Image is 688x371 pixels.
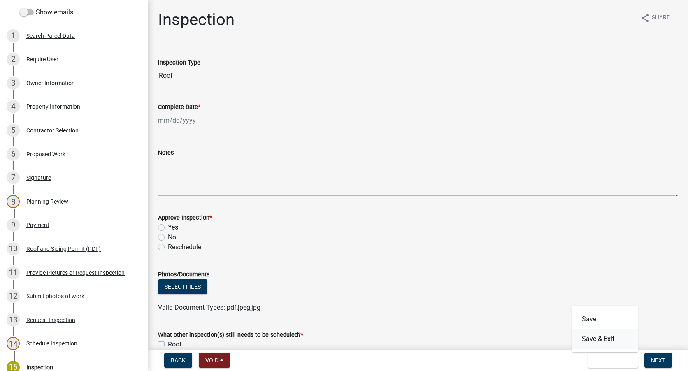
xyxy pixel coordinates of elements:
[26,80,75,86] div: Owner Information
[158,10,235,30] h1: Inspection
[158,112,233,129] input: mm/dd/yyyy
[168,340,182,350] label: Roof
[158,272,209,278] label: Photos/Documents
[26,317,75,323] div: Request Inspection
[652,13,670,23] span: Share
[7,195,20,208] div: 8
[7,148,20,161] div: 6
[572,309,638,329] button: Save
[199,353,230,368] button: Void
[644,353,672,368] button: Next
[7,29,20,42] div: 1
[158,150,174,156] label: Notes
[588,353,638,368] button: Save & Exit
[7,171,20,184] div: 7
[7,337,20,350] div: 14
[7,242,20,255] div: 10
[7,53,20,66] div: 2
[26,128,79,133] div: Contractor Selection
[26,341,77,346] div: Schedule Inspection
[26,222,49,228] div: Payment
[168,223,178,232] label: Yes
[7,100,20,113] div: 4
[158,215,212,221] label: Approve Inspection
[171,357,186,364] span: Back
[20,7,73,17] label: Show emails
[168,242,201,252] label: Reschedule
[205,357,218,364] span: Void
[634,10,676,26] button: shareShare
[158,279,207,294] button: Select files
[158,60,200,66] label: Inspection Type
[26,246,101,252] div: Roof and Siding Permit (PDF)
[26,199,68,204] div: Planning Review
[26,33,75,39] div: Search Parcel Data
[168,232,176,242] label: No
[26,364,53,370] div: Inspection
[26,151,65,157] div: Proposed Work
[164,353,192,368] button: Back
[651,357,665,364] span: Next
[26,175,51,181] div: Signature
[26,104,80,109] div: Property Information
[7,266,20,279] div: 11
[7,218,20,232] div: 9
[7,124,20,137] div: 5
[26,56,58,62] div: Require User
[158,304,260,311] span: Valid Document Types: pdf,jpeg,jpg
[7,77,20,90] div: 3
[26,293,84,299] div: Submit photos of work
[26,270,125,276] div: Provide Pictures or Request Inspection
[640,13,650,23] i: share
[595,357,626,364] span: Save & Exit
[7,290,20,303] div: 12
[7,313,20,327] div: 13
[572,306,638,352] div: Save & Exit
[158,104,200,110] label: Complete Date
[572,329,638,349] button: Save & Exit
[158,332,303,338] label: What other inspection(s) still needs to be scheduled?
